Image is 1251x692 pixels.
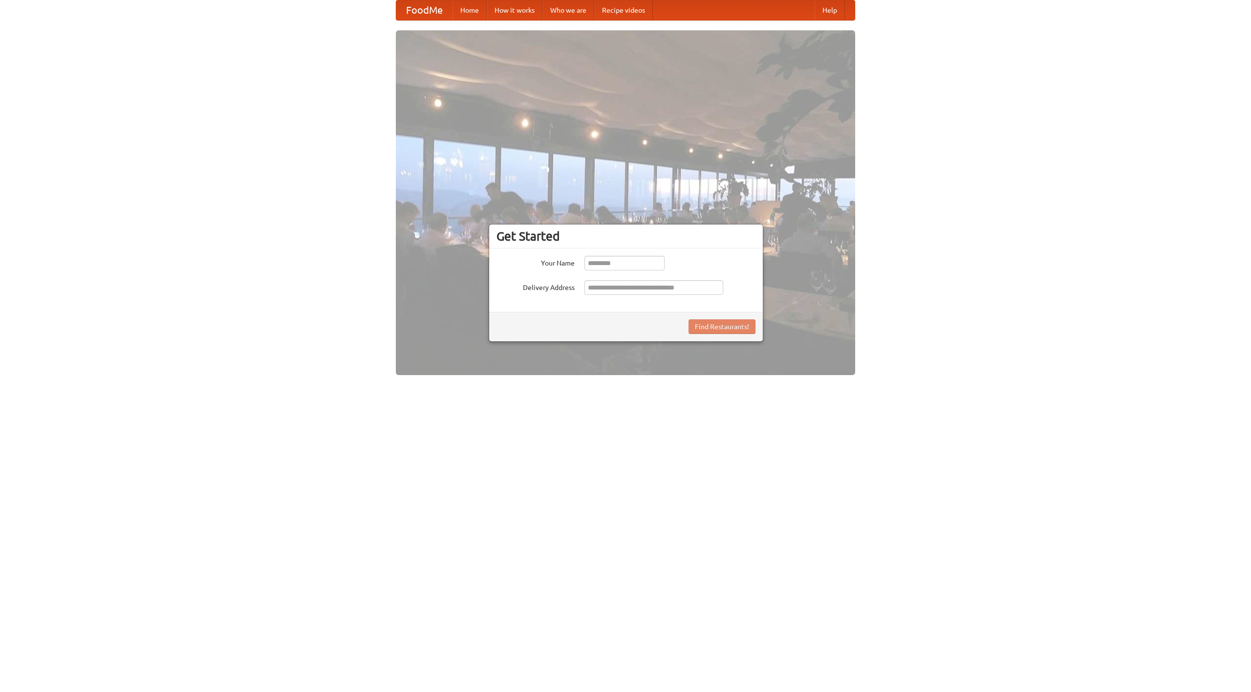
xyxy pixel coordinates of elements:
a: Recipe videos [594,0,653,20]
a: Help [815,0,845,20]
a: Who we are [542,0,594,20]
button: Find Restaurants! [689,319,755,334]
a: How it works [487,0,542,20]
a: Home [453,0,487,20]
h3: Get Started [496,229,755,244]
label: Your Name [496,256,575,268]
a: FoodMe [396,0,453,20]
label: Delivery Address [496,280,575,292]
